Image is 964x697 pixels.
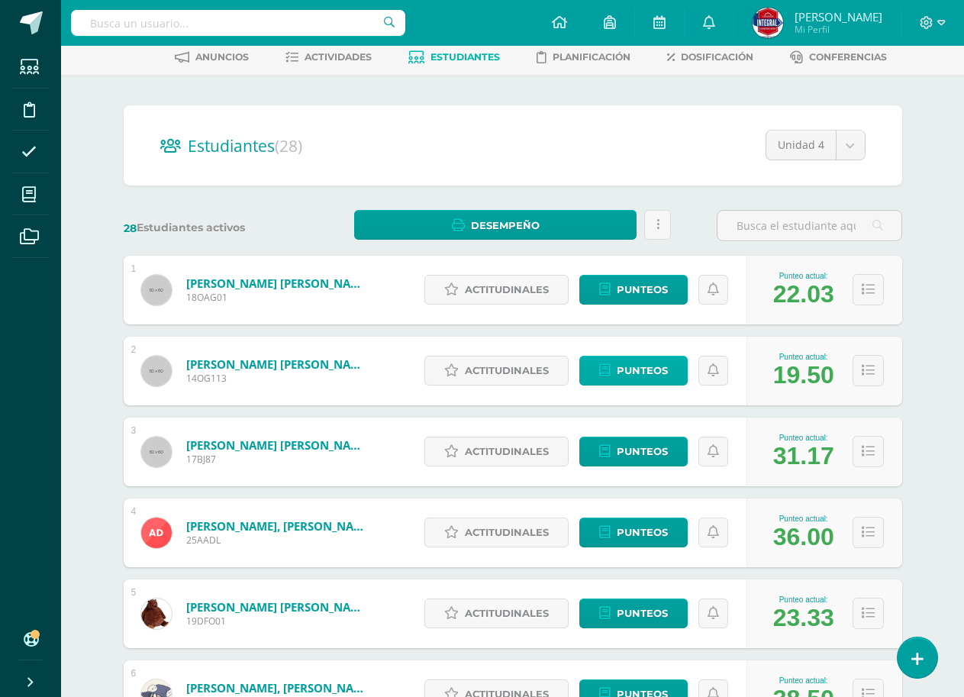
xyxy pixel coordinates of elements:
div: Punteo actual: [773,515,834,523]
a: Actitudinales [424,356,569,386]
span: Estudiantes [430,51,500,63]
a: Conferencias [790,45,887,69]
a: Anuncios [175,45,249,69]
a: [PERSON_NAME] [PERSON_NAME] [186,276,369,291]
span: Conferencias [809,51,887,63]
span: 28 [124,221,137,235]
div: 22.03 [773,280,834,308]
a: Estudiantes [408,45,500,69]
div: 5 [131,587,137,598]
img: 33af7a90817447e9a52074bd2c0febc9.png [141,599,172,629]
a: [PERSON_NAME] [PERSON_NAME] [186,437,369,453]
a: Punteos [579,275,688,305]
span: Punteos [617,437,668,466]
a: [PERSON_NAME], [PERSON_NAME] [186,680,369,695]
div: Punteo actual: [773,353,834,361]
a: Unidad 4 [766,131,865,160]
img: 9479b67508c872087c746233754dda3e.png [753,8,783,38]
span: Estudiantes [188,135,302,157]
span: Anuncios [195,51,249,63]
a: [PERSON_NAME] [PERSON_NAME] [186,599,369,615]
div: 1 [131,263,137,274]
span: Actividades [305,51,372,63]
a: Punteos [579,437,688,466]
a: Actitudinales [424,518,569,547]
a: Planificación [537,45,630,69]
span: 18OAG01 [186,291,369,304]
span: Punteos [617,518,668,547]
div: 31.17 [773,442,834,470]
a: [PERSON_NAME] [PERSON_NAME] [186,357,369,372]
span: Unidad 4 [778,131,824,160]
span: Punteos [617,599,668,628]
div: Punteo actual: [773,676,834,685]
div: Punteo actual: [773,434,834,442]
img: 0e5febd22b163f29521507ed4d07f17a.png [141,518,172,548]
span: Actitudinales [465,518,549,547]
a: [PERSON_NAME], [PERSON_NAME] [186,518,369,534]
span: Dosificación [681,51,753,63]
span: 25AADL [186,534,369,547]
span: Planificación [553,51,630,63]
div: 4 [131,506,137,517]
a: Punteos [579,599,688,628]
span: Punteos [617,357,668,385]
span: Actitudinales [465,599,549,628]
a: Actitudinales [424,599,569,628]
a: Actitudinales [424,275,569,305]
div: 23.33 [773,604,834,632]
img: 60x60 [141,437,172,467]
span: 19DFO01 [186,615,369,628]
img: 60x60 [141,356,172,386]
a: Actitudinales [424,437,569,466]
span: Actitudinales [465,437,549,466]
span: Actitudinales [465,276,549,304]
span: (28) [275,135,302,157]
span: 14OG113 [186,372,369,385]
span: [PERSON_NAME] [795,9,882,24]
div: Punteo actual: [773,272,834,280]
a: Punteos [579,356,688,386]
a: Punteos [579,518,688,547]
div: 6 [131,668,137,679]
input: Busca el estudiante aquí... [717,211,901,240]
div: 19.50 [773,361,834,389]
span: 17BJ87 [186,453,369,466]
a: Dosificación [667,45,753,69]
a: Desempeño [354,210,637,240]
label: Estudiantes activos [124,221,309,235]
a: Actividades [285,45,372,69]
div: 3 [131,425,137,436]
span: Mi Perfil [795,23,882,36]
div: 2 [131,344,137,355]
img: 60x60 [141,275,172,305]
span: Actitudinales [465,357,549,385]
div: 36.00 [773,523,834,551]
span: Desempeño [471,211,540,240]
input: Busca un usuario... [71,10,405,36]
div: Punteo actual: [773,595,834,604]
span: Punteos [617,276,668,304]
